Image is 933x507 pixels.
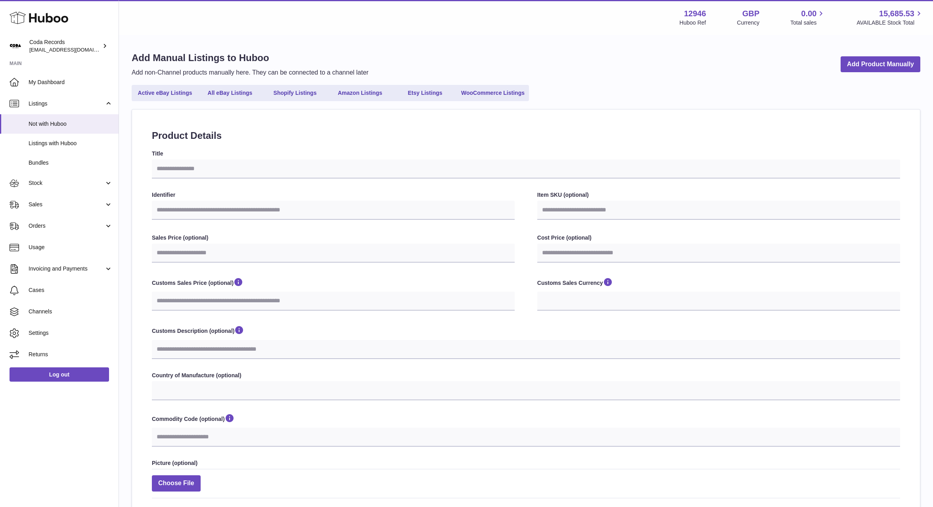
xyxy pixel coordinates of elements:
span: Cases [29,286,113,294]
div: Coda Records [29,38,101,54]
a: Shopify Listings [263,86,327,100]
span: Invoicing and Payments [29,265,104,273]
a: 0.00 Total sales [790,8,826,27]
span: 15,685.53 [879,8,914,19]
p: Add non-Channel products manually here. They can be connected to a channel later [132,68,368,77]
a: All eBay Listings [198,86,262,100]
div: Currency [737,19,760,27]
label: Item SKU (optional) [537,191,900,199]
h2: Product Details [152,129,900,142]
span: Not with Huboo [29,120,113,128]
label: Customs Description (optional) [152,325,900,338]
a: 15,685.53 AVAILABLE Stock Total [856,8,923,27]
span: My Dashboard [29,79,113,86]
span: Bundles [29,159,113,167]
a: Amazon Listings [328,86,392,100]
span: Listings [29,100,104,108]
span: Settings [29,329,113,337]
label: Picture (optional) [152,459,900,467]
span: AVAILABLE Stock Total [856,19,923,27]
span: Total sales [790,19,826,27]
span: Usage [29,244,113,251]
span: 0.00 [801,8,817,19]
strong: 12946 [684,8,706,19]
a: Etsy Listings [393,86,457,100]
label: Identifier [152,191,515,199]
span: Orders [29,222,104,230]
span: [EMAIL_ADDRESS][DOMAIN_NAME] [29,46,117,53]
strong: GBP [742,8,759,19]
span: Channels [29,308,113,315]
div: Huboo Ref [680,19,706,27]
a: Add Product Manually [841,56,920,73]
span: Returns [29,351,113,358]
span: Sales [29,201,104,208]
label: Sales Price (optional) [152,234,515,242]
span: Choose File [152,475,201,492]
label: Title [152,150,900,157]
img: haz@pcatmedia.com [10,40,21,52]
a: Active eBay Listings [133,86,197,100]
label: Country of Manufacture (optional) [152,372,900,379]
label: Cost Price (optional) [537,234,900,242]
a: WooCommerce Listings [458,86,527,100]
label: Customs Sales Price (optional) [152,277,515,290]
label: Commodity Code (optional) [152,413,900,426]
a: Log out [10,367,109,382]
h1: Add Manual Listings to Huboo [132,52,368,64]
label: Customs Sales Currency [537,277,900,290]
span: Listings with Huboo [29,140,113,147]
span: Stock [29,179,104,187]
